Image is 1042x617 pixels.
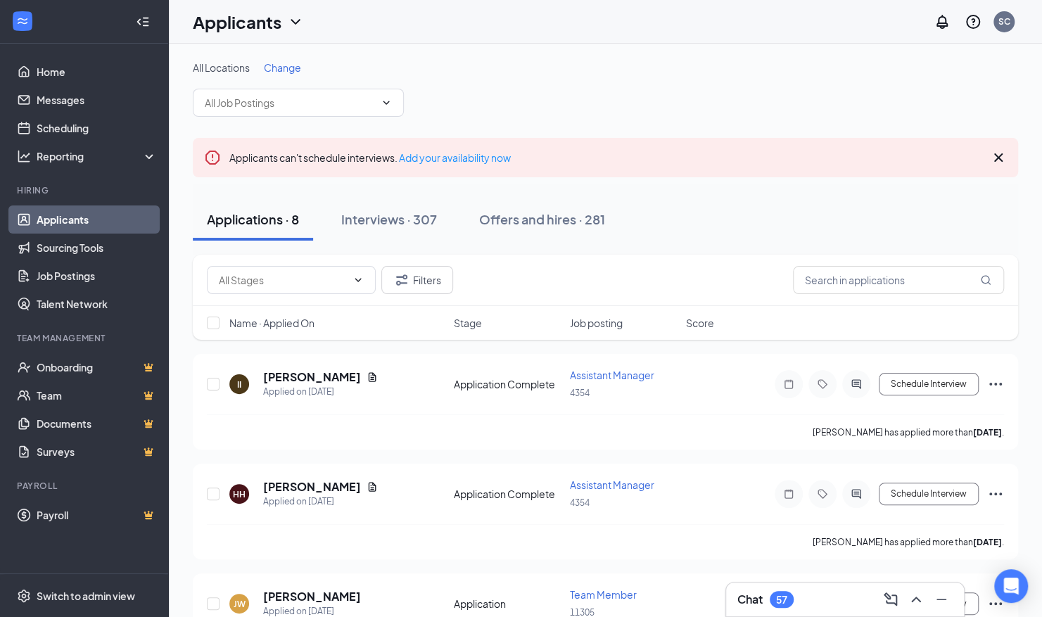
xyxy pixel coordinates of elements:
[793,266,1004,294] input: Search in applications
[341,210,437,228] div: Interviews · 307
[204,149,221,166] svg: Error
[263,369,361,385] h5: [PERSON_NAME]
[37,205,157,234] a: Applicants
[37,262,157,290] a: Job Postings
[207,210,299,228] div: Applications · 8
[37,438,157,466] a: SurveysCrown
[570,388,590,398] span: 4354
[813,426,1004,438] p: [PERSON_NAME] has applied more than .
[17,149,31,163] svg: Analysis
[37,149,158,163] div: Reporting
[933,591,950,608] svg: Minimize
[990,149,1007,166] svg: Cross
[37,353,157,381] a: OnboardingCrown
[998,15,1010,27] div: SC
[37,381,157,409] a: TeamCrown
[776,594,787,606] div: 57
[454,487,561,501] div: Application Complete
[381,266,453,294] button: Filter Filters
[381,97,392,108] svg: ChevronDown
[930,588,953,611] button: Minimize
[879,588,902,611] button: ComposeMessage
[987,595,1004,612] svg: Ellipses
[987,485,1004,502] svg: Ellipses
[237,379,241,390] div: II
[780,488,797,500] svg: Note
[454,316,482,330] span: Stage
[454,597,561,611] div: Application
[780,379,797,390] svg: Note
[37,58,157,86] a: Home
[570,369,654,381] span: Assistant Manager
[905,588,927,611] button: ChevronUp
[37,501,157,529] a: PayrollCrown
[973,537,1002,547] b: [DATE]
[737,592,763,607] h3: Chat
[263,495,378,509] div: Applied on [DATE]
[229,316,314,330] span: Name · Applied On
[570,497,590,508] span: 4354
[234,598,246,610] div: JW
[814,488,831,500] svg: Tag
[37,409,157,438] a: DocumentsCrown
[229,151,511,164] span: Applicants can't schedule interviews.
[686,316,714,330] span: Score
[814,379,831,390] svg: Tag
[37,290,157,318] a: Talent Network
[570,478,654,491] span: Assistant Manager
[813,536,1004,548] p: [PERSON_NAME] has applied more than .
[367,481,378,492] svg: Document
[399,151,511,164] a: Add your availability now
[17,480,154,492] div: Payroll
[15,14,30,28] svg: WorkstreamLogo
[287,13,304,30] svg: ChevronDown
[136,15,150,29] svg: Collapse
[263,589,361,604] h5: [PERSON_NAME]
[352,274,364,286] svg: ChevronDown
[879,483,979,505] button: Schedule Interview
[570,588,637,601] span: Team Member
[263,479,361,495] h5: [PERSON_NAME]
[263,385,378,399] div: Applied on [DATE]
[37,114,157,142] a: Scheduling
[965,13,981,30] svg: QuestionInfo
[570,316,623,330] span: Job posting
[233,488,246,500] div: HH
[193,61,250,74] span: All Locations
[454,377,561,391] div: Application Complete
[193,10,281,34] h1: Applicants
[37,86,157,114] a: Messages
[882,591,899,608] svg: ComposeMessage
[219,272,347,288] input: All Stages
[994,569,1028,603] div: Open Intercom Messenger
[205,95,375,110] input: All Job Postings
[934,13,951,30] svg: Notifications
[908,591,925,608] svg: ChevronUp
[879,373,979,395] button: Schedule Interview
[37,589,135,603] div: Switch to admin view
[393,272,410,288] svg: Filter
[264,61,301,74] span: Change
[980,274,991,286] svg: MagnifyingGlass
[17,184,154,196] div: Hiring
[479,210,605,228] div: Offers and hires · 281
[987,376,1004,393] svg: Ellipses
[37,234,157,262] a: Sourcing Tools
[17,589,31,603] svg: Settings
[973,427,1002,438] b: [DATE]
[848,379,865,390] svg: ActiveChat
[367,371,378,383] svg: Document
[848,488,865,500] svg: ActiveChat
[17,332,154,344] div: Team Management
